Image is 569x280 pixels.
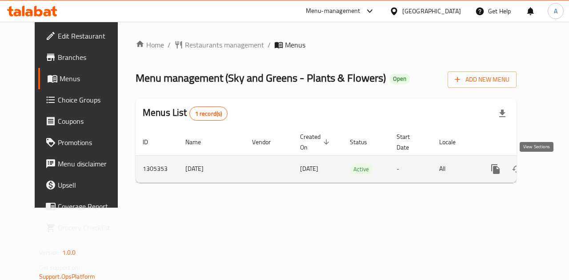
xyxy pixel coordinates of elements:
span: Locale [439,137,467,147]
span: Menus [285,39,305,50]
span: 1.0.0 [62,247,76,258]
a: Menu disclaimer [38,153,130,174]
span: Created On [300,131,332,153]
td: [DATE] [178,155,245,182]
span: Add New Menu [455,74,509,85]
a: Promotions [38,132,130,153]
span: Status [350,137,379,147]
a: Branches [38,47,130,68]
a: Edit Restaurant [38,25,130,47]
div: Open [389,74,410,84]
a: Coupons [38,110,130,132]
a: Coverage Report [38,196,130,217]
button: Change Status [506,158,528,180]
button: more [485,158,506,180]
h2: Menus List [143,106,228,121]
a: Choice Groups [38,89,130,110]
nav: breadcrumb [136,39,517,50]
li: / [268,39,271,50]
li: / [168,39,171,50]
div: Total records count [189,106,228,121]
span: Coverage Report [58,201,123,212]
a: Grocery Checklist [38,217,130,238]
span: Menu management ( Sky and Greens - Plants & Flowers ) [136,68,386,88]
div: Export file [492,103,513,124]
span: Open [389,75,410,83]
a: Home [136,39,164,50]
span: Vendor [252,137,282,147]
button: Add New Menu [448,71,517,88]
span: 1 record(s) [190,110,228,118]
span: Restaurants management [185,39,264,50]
a: Menus [38,68,130,89]
td: 1305353 [136,155,178,182]
a: Upsell [38,174,130,196]
span: ID [143,137,160,147]
a: Restaurants management [174,39,264,50]
div: [GEOGRAPHIC_DATA] [402,6,461,16]
span: Branches [58,52,123,63]
span: Name [185,137,212,147]
span: [DATE] [300,163,318,174]
span: Menus [60,73,123,84]
div: Menu-management [306,6,361,16]
span: A [554,6,557,16]
td: All [432,155,478,182]
span: Active [350,164,373,174]
td: - [389,155,432,182]
span: Promotions [58,137,123,148]
span: Grocery Checklist [58,222,123,233]
span: Get support on: [39,262,80,273]
span: Edit Restaurant [58,31,123,41]
span: Upsell [58,180,123,190]
span: Start Date [397,131,421,153]
span: Coupons [58,116,123,126]
span: Choice Groups [58,95,123,105]
span: Version: [39,247,61,258]
span: Menu disclaimer [58,158,123,169]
